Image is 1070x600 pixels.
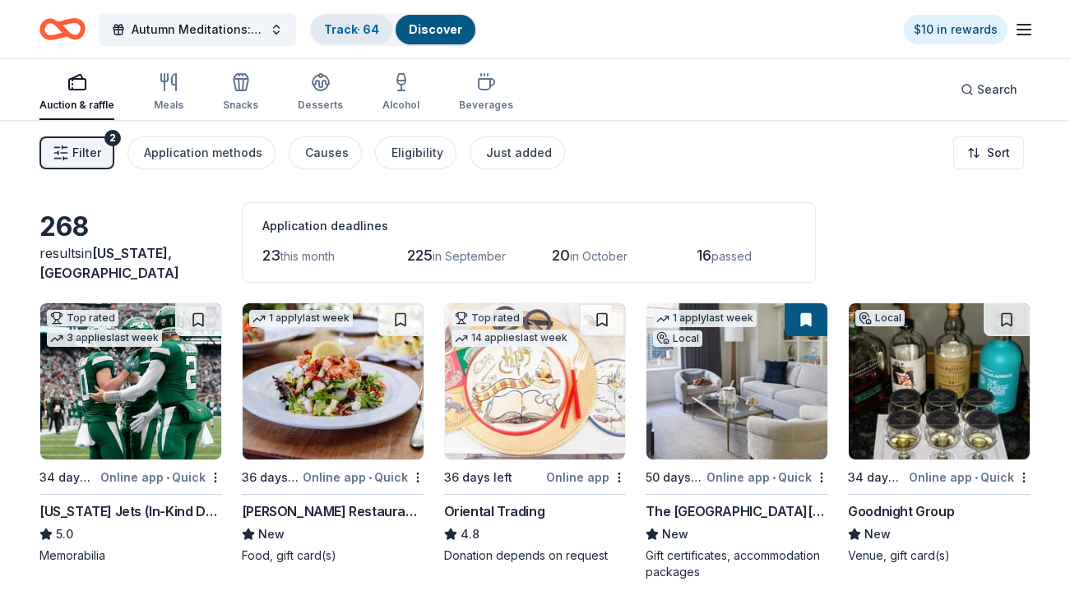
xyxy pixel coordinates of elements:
[132,20,263,39] span: Autumn Meditations: NYWC at 41
[368,471,372,484] span: •
[39,10,86,48] a: Home
[947,73,1031,106] button: Search
[382,66,419,120] button: Alcohol
[407,247,433,264] span: 225
[848,468,906,487] div: 34 days left
[953,136,1024,169] button: Sort
[452,310,523,326] div: Top rated
[324,22,379,36] a: Track· 64
[445,303,626,459] img: Image for Oriental Trading
[39,66,114,120] button: Auction & raffle
[909,467,1031,487] div: Online app Quick
[646,468,703,487] div: 50 days left
[461,524,479,544] span: 4.8
[646,302,828,580] a: Image for The Peninsula New York1 applylast weekLocal50 days leftOnline app•QuickThe [GEOGRAPHIC_...
[697,247,711,264] span: 16
[848,501,954,521] div: Goodnight Group
[39,245,179,281] span: in
[653,310,757,327] div: 1 apply last week
[375,136,456,169] button: Eligibility
[977,80,1017,99] span: Search
[552,247,570,264] span: 20
[653,330,702,347] div: Local
[223,99,258,112] div: Snacks
[154,66,183,120] button: Meals
[444,501,545,521] div: Oriental Trading
[904,15,1007,44] a: $10 in rewards
[305,143,349,163] div: Causes
[298,66,343,120] button: Desserts
[39,243,222,283] div: results
[772,471,776,484] span: •
[303,467,424,487] div: Online app Quick
[104,130,121,146] div: 2
[987,143,1010,163] span: Sort
[855,310,905,326] div: Local
[289,136,362,169] button: Causes
[166,471,169,484] span: •
[459,66,513,120] button: Beverages
[249,310,353,327] div: 1 apply last week
[39,547,222,564] div: Memorabilia
[546,467,626,487] div: Online app
[646,303,827,459] img: Image for The Peninsula New York
[391,143,443,163] div: Eligibility
[39,99,114,112] div: Auction & raffle
[975,471,978,484] span: •
[452,330,571,347] div: 14 applies last week
[444,468,512,487] div: 36 days left
[459,99,513,112] div: Beverages
[382,99,419,112] div: Alcohol
[646,547,828,580] div: Gift certificates, accommodation packages
[262,216,795,236] div: Application deadlines
[848,302,1031,564] a: Image for Goodnight GroupLocal34 days leftOnline app•QuickGoodnight GroupNewVenue, gift card(s)
[486,143,552,163] div: Just added
[298,99,343,112] div: Desserts
[706,467,828,487] div: Online app Quick
[444,302,627,564] a: Image for Oriental TradingTop rated14 applieslast week36 days leftOnline appOriental Trading4.8Do...
[864,524,891,544] span: New
[154,99,183,112] div: Meals
[646,501,828,521] div: The [GEOGRAPHIC_DATA][US_STATE]
[39,501,222,521] div: [US_STATE] Jets (In-Kind Donation)
[39,302,222,564] a: Image for New York Jets (In-Kind Donation)Top rated3 applieslast week34 days leftOnline app•Quick...
[56,524,73,544] span: 5.0
[39,468,97,487] div: 34 days left
[242,501,424,521] div: [PERSON_NAME] Restaurants
[433,249,506,263] span: in September
[570,249,628,263] span: in October
[849,303,1030,459] img: Image for Goodnight Group
[39,210,222,243] div: 268
[47,310,118,326] div: Top rated
[242,468,299,487] div: 36 days left
[144,143,262,163] div: Application methods
[242,302,424,564] a: Image for Cameron Mitchell Restaurants1 applylast week36 days leftOnline app•Quick[PERSON_NAME] R...
[662,524,688,544] span: New
[243,303,424,459] img: Image for Cameron Mitchell Restaurants
[309,13,477,46] button: Track· 64Discover
[72,143,101,163] span: Filter
[848,547,1031,564] div: Venue, gift card(s)
[127,136,276,169] button: Application methods
[711,249,752,263] span: passed
[409,22,462,36] a: Discover
[444,547,627,564] div: Donation depends on request
[280,249,335,263] span: this month
[39,245,179,281] span: [US_STATE], [GEOGRAPHIC_DATA]
[223,66,258,120] button: Snacks
[470,136,565,169] button: Just added
[100,467,222,487] div: Online app Quick
[99,13,296,46] button: Autumn Meditations: NYWC at 41
[258,524,285,544] span: New
[39,136,114,169] button: Filter2
[47,330,162,347] div: 3 applies last week
[262,247,280,264] span: 23
[40,303,221,459] img: Image for New York Jets (In-Kind Donation)
[242,547,424,564] div: Food, gift card(s)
